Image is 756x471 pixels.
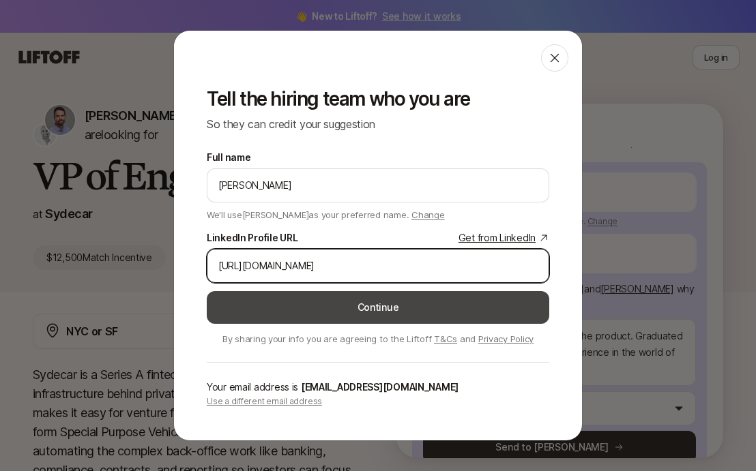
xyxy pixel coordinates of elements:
[207,88,549,110] p: Tell the hiring team who you are
[207,205,445,222] p: We'll use [PERSON_NAME] as your preferred name.
[207,230,297,246] div: LinkedIn Profile URL
[207,149,250,166] label: Full name
[301,381,459,393] span: [EMAIL_ADDRESS][DOMAIN_NAME]
[218,258,538,274] input: e.g. https://www.linkedin.com/in/melanie-perkins
[207,395,549,408] p: Use a different email address
[207,379,549,395] p: Your email address is
[478,333,534,344] a: Privacy Policy
[207,332,549,346] p: By sharing your info you are agreeing to the Liftoff and
[218,177,538,194] input: e.g. Melanie Perkins
[207,115,549,133] p: So they can credit your suggestion
[411,209,444,220] span: Change
[207,291,549,324] button: Continue
[459,230,549,246] a: Get from LinkedIn
[434,333,457,344] a: T&Cs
